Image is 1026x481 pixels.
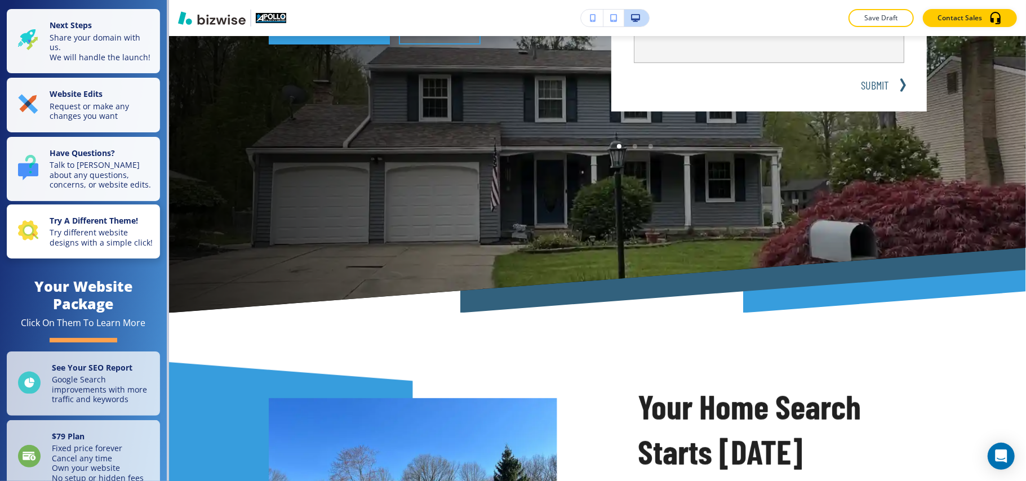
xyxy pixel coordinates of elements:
h2: Your Home Search Starts [DATE] [638,384,927,474]
p: Save Draft [863,13,899,23]
button: SUBMIT [857,77,893,93]
p: Share your domain with us. We will handle the launch! [50,33,153,63]
button: Save Draft [849,9,914,27]
p: Google Search improvements with more traffic and keywords [52,375,153,404]
strong: Next Steps [50,20,92,30]
img: Bizwise Logo [178,11,246,25]
button: Website EditsRequest or make any changes you want [7,78,160,132]
strong: Website Edits [50,88,103,99]
strong: Have Questions? [50,148,115,158]
strong: Try A Different Theme! [50,215,138,226]
strong: $ 79 Plan [52,431,85,442]
a: See Your SEO ReportGoogle Search improvements with more traffic and keywords [7,351,160,416]
p: Talk to [PERSON_NAME] about any questions, concerns, or website edits. [50,160,153,190]
img: Your Logo [256,13,286,23]
button: Next StepsShare your domain with us.We will handle the launch! [7,9,160,73]
p: Contact Sales [938,13,982,23]
div: Click On Them To Learn More [21,317,146,329]
p: Request or make any changes you want [50,101,153,121]
h4: Your Website Package [7,278,160,313]
div: Open Intercom Messenger [988,443,1015,470]
p: Try different website designs with a simple click! [50,228,153,247]
button: Contact Sales [923,9,1017,27]
strong: See Your SEO Report [52,362,132,373]
button: Try A Different Theme!Try different website designs with a simple click! [7,204,160,259]
button: Have Questions?Talk to [PERSON_NAME] about any questions, concerns, or website edits. [7,137,160,201]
